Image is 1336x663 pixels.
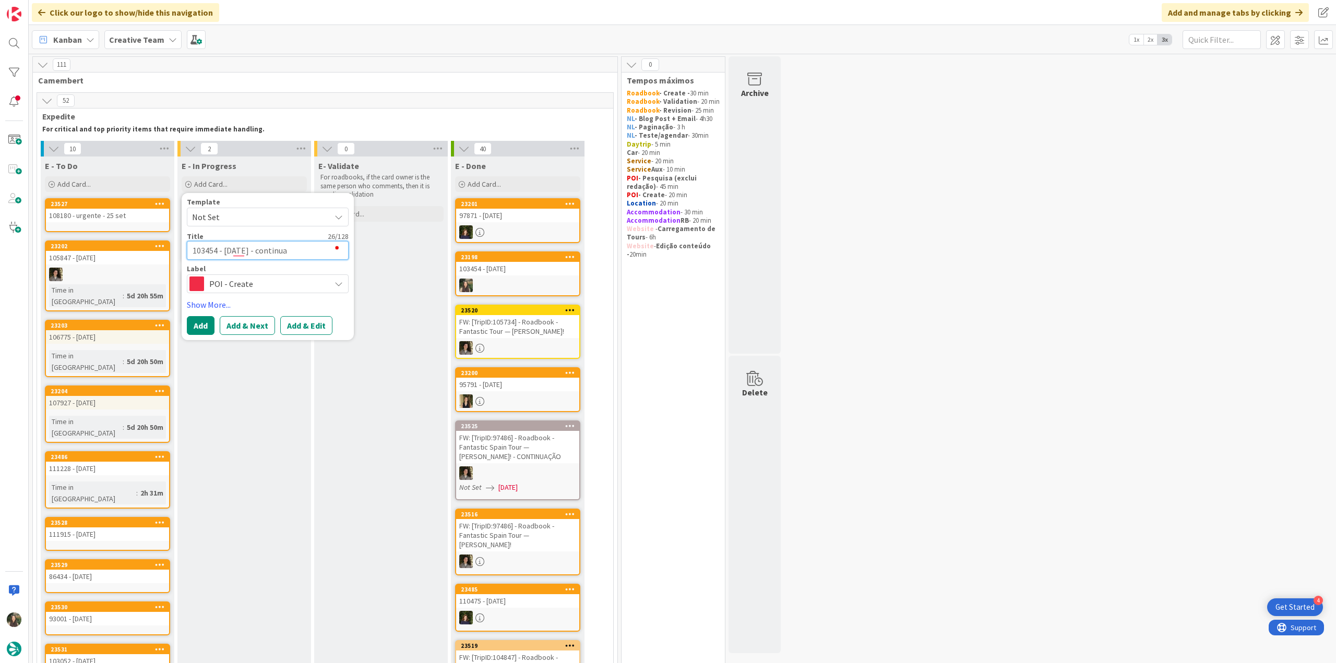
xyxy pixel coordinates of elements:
p: - 45 min [627,174,720,191]
a: 23525FW: [TripID:97486] - Roadbook - Fantastic Spain Tour — [PERSON_NAME]! - CONTINUAÇÃOMSNot Set... [455,420,580,500]
span: 3x [1158,34,1172,45]
div: 23519 [461,642,579,649]
span: 2x [1143,34,1158,45]
div: 103454 - [DATE] [456,262,579,275]
img: IG [7,612,21,627]
div: 23525 [456,421,579,431]
p: For roadbooks, if the card owner is the same person who comments, then it is pending validation [320,173,442,199]
strong: Roadbook [627,97,659,106]
div: 5d 20h 50m [124,421,166,433]
div: 23520FW: [TripID:105734] - Roadbook - Fantastic Tour — [PERSON_NAME]! [456,306,579,338]
div: 5d 20h 50m [124,356,166,367]
div: 23203 [46,321,169,330]
div: MS [456,466,579,480]
div: FW: [TripID:97486] - Roadbook - Fantastic Spain Tour — [PERSON_NAME]! [456,519,579,551]
strong: - Paginação [635,123,673,131]
span: Expedite [42,111,600,122]
span: : [123,421,124,433]
p: - 10 min [627,165,720,174]
strong: POI [627,190,638,199]
p: - 30min [627,131,720,140]
div: 26 / 128 [207,232,349,241]
div: 106775 - [DATE] [46,330,169,344]
img: IG [459,279,473,292]
strong: - Create - [659,89,690,98]
strong: Edição conteúdo - [627,242,712,259]
div: 23516 [456,510,579,519]
div: 2353093001 - [DATE] [46,602,169,625]
strong: Accommodation [627,216,681,225]
img: SP [459,394,473,408]
p: - 20 min [627,149,720,157]
button: Add [187,316,214,335]
span: E - To Do [45,161,78,171]
img: MS [459,341,473,355]
span: Not Set [192,210,323,224]
a: 23486111228 - [DATE]Time in [GEOGRAPHIC_DATA]:2h 31m [45,451,170,509]
span: [DATE] [498,482,518,493]
p: - 5 min [627,140,720,149]
div: 23198 [456,252,579,262]
p: 30 min [627,89,720,98]
div: Add and manage tabs by clicking [1162,3,1309,22]
p: - 4h30 [627,115,720,123]
div: 23204 [51,388,169,395]
div: 23528 [51,519,169,526]
div: MC [456,225,579,239]
div: 5d 20h 55m [124,290,166,302]
div: FW: [TripID:105734] - Roadbook - Fantastic Tour — [PERSON_NAME]! [456,315,579,338]
span: 0 [641,58,659,71]
p: - 20 min [627,199,720,208]
div: 110475 - [DATE] [456,594,579,608]
p: - 20 min [627,216,720,225]
span: 52 [57,94,75,107]
div: 23516 [461,511,579,518]
a: 23204107927 - [DATE]Time in [GEOGRAPHIC_DATA]:5d 20h 50m [45,385,170,443]
strong: For critical and top priority items that require immediate handling. [42,125,265,134]
span: Tempos máximos [627,75,712,86]
div: 23529 [46,560,169,570]
div: 23485 [461,586,579,593]
span: 111 [53,58,70,71]
div: Click our logo to show/hide this navigation [32,3,219,22]
span: Kanban [53,33,82,46]
div: 23520 [456,306,579,315]
div: 23527108180 - urgente - 25 set [46,199,169,222]
img: MC [459,611,473,624]
div: 23203106775 - [DATE] [46,321,169,344]
span: Camembert [38,75,604,86]
p: - 3 h [627,123,720,131]
p: - 20min [627,242,720,259]
span: Label [187,265,206,272]
div: 23202105847 - [DATE] [46,242,169,264]
span: POI - Create [209,276,325,291]
div: 2h 31m [138,487,166,499]
span: Add Card... [57,179,91,189]
div: 23527 [51,200,169,208]
img: avatar [7,642,21,656]
span: 0 [337,142,355,155]
span: Template [187,198,220,206]
div: 105847 - [DATE] [46,251,169,264]
strong: Carregamento de Tours [627,224,717,242]
p: - - 6h [627,225,720,242]
div: 108180 - urgente - 25 set [46,209,169,222]
div: 23198103454 - [DATE] [456,252,579,275]
div: 23204107927 - [DATE] [46,387,169,409]
div: 2320095791 - [DATE] [456,368,579,391]
i: Not Set [459,483,482,492]
div: Open Get Started checklist, remaining modules: 4 [1267,598,1323,616]
div: 23200 [461,369,579,377]
strong: - Revision [659,106,691,115]
div: 23531 [46,645,169,654]
a: 23520FW: [TripID:105734] - Roadbook - Fantastic Tour — [PERSON_NAME]!MS [455,305,580,359]
span: E- Validate [318,161,359,171]
div: 23202 [46,242,169,251]
span: 1x [1129,34,1143,45]
span: : [123,290,124,302]
div: Delete [742,386,768,399]
strong: Service [627,165,651,174]
div: 23528 [46,518,169,527]
strong: - Teste/agendar [635,131,688,140]
div: 23525 [461,423,579,430]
